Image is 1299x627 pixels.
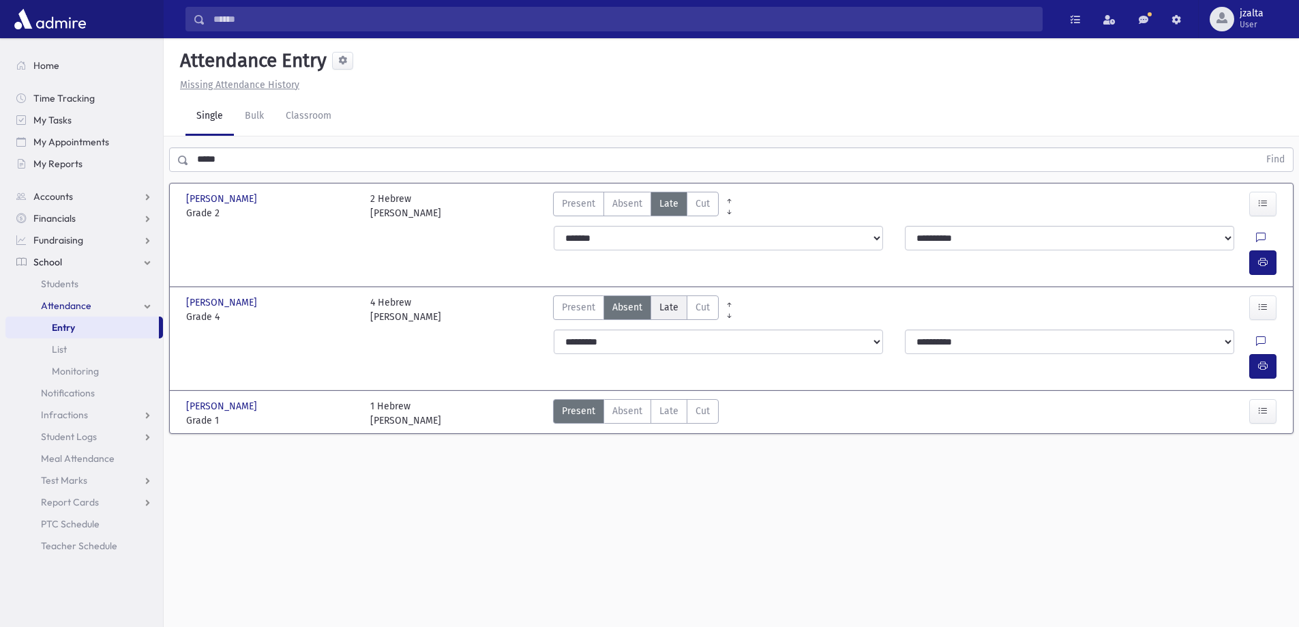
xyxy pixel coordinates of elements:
[5,229,163,251] a: Fundraising
[41,452,115,465] span: Meal Attendance
[33,256,62,268] span: School
[5,295,163,317] a: Attendance
[41,518,100,530] span: PTC Schedule
[612,300,642,315] span: Absent
[5,448,163,469] a: Meal Attendance
[33,234,83,246] span: Fundraising
[659,404,678,418] span: Late
[1258,148,1293,171] button: Find
[1240,8,1264,19] span: jzalta
[5,426,163,448] a: Student Logs
[5,491,163,513] a: Report Cards
[180,79,299,91] u: Missing Attendance History
[5,109,163,131] a: My Tasks
[41,540,117,552] span: Teacher Schedule
[696,300,710,315] span: Cut
[5,131,163,153] a: My Appointments
[553,192,719,220] div: AttTypes
[696,196,710,211] span: Cut
[5,55,163,76] a: Home
[370,295,441,324] div: 4 Hebrew [PERSON_NAME]
[33,92,95,104] span: Time Tracking
[41,474,87,486] span: Test Marks
[612,404,642,418] span: Absent
[186,192,260,206] span: [PERSON_NAME]
[370,399,441,428] div: 1 Hebrew [PERSON_NAME]
[41,300,91,312] span: Attendance
[5,273,163,295] a: Students
[5,382,163,404] a: Notifications
[33,158,83,170] span: My Reports
[186,295,260,310] span: [PERSON_NAME]
[33,136,109,148] span: My Appointments
[186,413,357,428] span: Grade 1
[5,338,163,360] a: List
[186,310,357,324] span: Grade 4
[41,431,97,443] span: Student Logs
[185,98,234,136] a: Single
[41,409,88,421] span: Infractions
[175,49,327,72] h5: Attendance Entry
[33,59,59,72] span: Home
[5,317,159,338] a: Entry
[186,206,357,220] span: Grade 2
[33,114,72,126] span: My Tasks
[33,212,76,224] span: Financials
[33,190,73,203] span: Accounts
[659,196,678,211] span: Late
[41,387,95,399] span: Notifications
[5,404,163,426] a: Infractions
[562,196,595,211] span: Present
[5,87,163,109] a: Time Tracking
[696,404,710,418] span: Cut
[562,404,595,418] span: Present
[186,399,260,413] span: [PERSON_NAME]
[659,300,678,315] span: Late
[612,196,642,211] span: Absent
[5,513,163,535] a: PTC Schedule
[205,7,1042,31] input: Search
[562,300,595,315] span: Present
[52,343,67,355] span: List
[5,186,163,207] a: Accounts
[52,365,99,377] span: Monitoring
[275,98,342,136] a: Classroom
[1240,19,1264,30] span: User
[5,535,163,557] a: Teacher Schedule
[5,207,163,229] a: Financials
[175,79,299,91] a: Missing Attendance History
[5,153,163,175] a: My Reports
[5,251,163,273] a: School
[234,98,275,136] a: Bulk
[41,278,78,290] span: Students
[553,399,719,428] div: AttTypes
[370,192,441,220] div: 2 Hebrew [PERSON_NAME]
[553,295,719,324] div: AttTypes
[11,5,89,33] img: AdmirePro
[52,321,75,334] span: Entry
[41,496,99,508] span: Report Cards
[5,469,163,491] a: Test Marks
[5,360,163,382] a: Monitoring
